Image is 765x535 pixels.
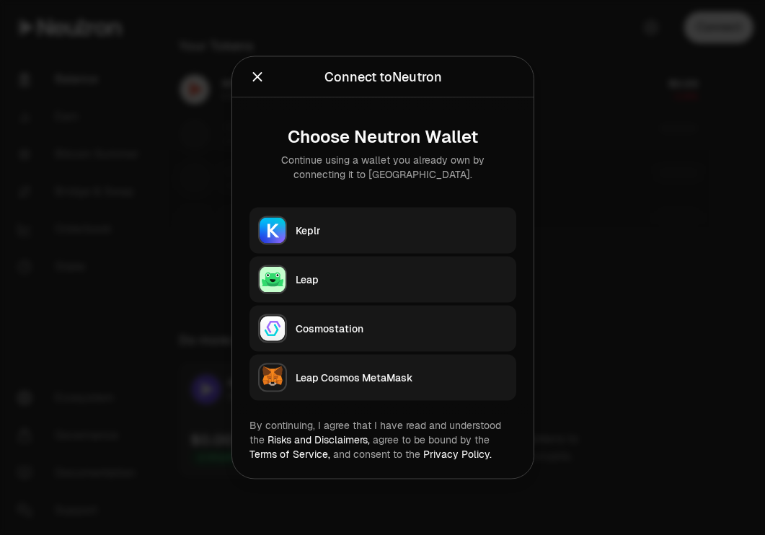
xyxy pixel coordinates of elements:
[260,316,286,342] img: Cosmostation
[296,273,508,287] div: Leap
[267,433,370,446] a: Risks and Disclaimers,
[249,257,516,303] button: LeapLeap
[261,127,505,147] div: Choose Neutron Wallet
[249,418,516,461] div: By continuing, I agree that I have read and understood the agree to be bound by the and consent t...
[260,365,286,391] img: Leap Cosmos MetaMask
[261,153,505,182] div: Continue using a wallet you already own by connecting it to [GEOGRAPHIC_DATA].
[249,67,265,87] button: Close
[249,448,330,461] a: Terms of Service,
[296,371,508,385] div: Leap Cosmos MetaMask
[249,208,516,254] button: KeplrKeplr
[260,267,286,293] img: Leap
[249,306,516,352] button: CosmostationCosmostation
[260,218,286,244] img: Keplr
[249,355,516,401] button: Leap Cosmos MetaMaskLeap Cosmos MetaMask
[296,322,508,336] div: Cosmostation
[324,67,441,87] div: Connect to Neutron
[423,448,492,461] a: Privacy Policy.
[296,224,508,238] div: Keplr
